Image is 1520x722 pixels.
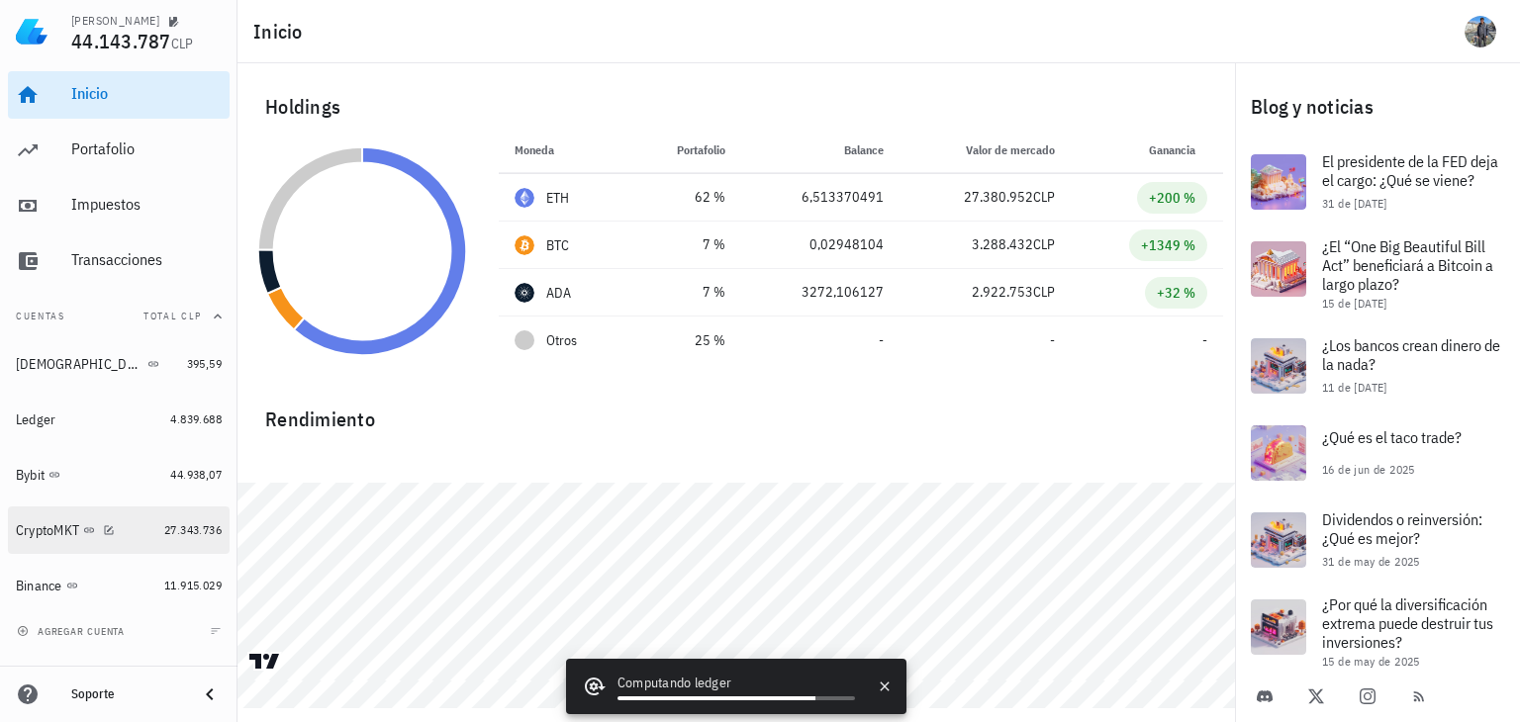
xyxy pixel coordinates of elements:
[249,388,1223,435] div: Rendimiento
[8,237,230,285] a: Transacciones
[900,127,1071,174] th: Valor de mercado
[16,467,45,484] div: Bybit
[645,187,725,208] div: 62 %
[16,356,143,373] div: [DEMOGRAPHIC_DATA]
[546,283,572,303] div: ADA
[16,522,79,539] div: CryptoMKT
[8,127,230,174] a: Portafolio
[170,467,222,482] span: 44.938,07
[757,187,884,208] div: 6,513370491
[171,35,194,52] span: CLP
[16,411,56,428] div: Ledger
[1322,427,1462,447] span: ¿Qué es el taco trade?
[1322,335,1500,374] span: ¿Los bancos crean dinero de la nada?
[1141,235,1195,255] div: +1349 %
[645,234,725,255] div: 7 %
[515,188,534,208] div: ETH-icon
[1235,138,1520,226] a: El presidente de la FED deja el cargo: ¿Qué se viene? 31 de [DATE]
[546,330,577,351] span: Otros
[1465,16,1496,47] div: avatar
[1322,296,1387,311] span: 15 de [DATE]
[8,71,230,119] a: Inicio
[8,562,230,609] a: Binance 11.915.029
[1033,283,1055,301] span: CLP
[1202,331,1207,349] span: -
[1235,75,1520,138] div: Blog y noticias
[1322,554,1420,569] span: 31 de may de 2025
[1235,226,1520,322] a: ¿El “One Big Beautiful Bill Act” beneficiará a Bitcoin a largo plazo? 15 de [DATE]
[1322,236,1493,294] span: ¿El “One Big Beautiful Bill Act” beneficiará a Bitcoin a largo plazo?
[71,13,159,29] div: [PERSON_NAME]
[1235,584,1520,680] a: ¿Por qué la diversificación extrema puede destruir tus inversiones? 15 de may de 2025
[1033,188,1055,206] span: CLP
[71,195,222,214] div: Impuestos
[249,75,1223,138] div: Holdings
[757,234,884,255] div: 0,02948104
[71,139,222,158] div: Portafolio
[515,235,534,255] div: BTC-icon
[143,310,202,322] span: Total CLP
[71,28,171,54] span: 44.143.787
[8,182,230,229] a: Impuestos
[21,625,125,638] span: agregar cuenta
[71,250,222,269] div: Transacciones
[645,330,725,351] div: 25 %
[71,686,182,702] div: Soporte
[741,127,900,174] th: Balance
[1235,409,1520,496] a: ¿Qué es el taco trade? 16 de jun de 2025
[645,282,725,303] div: 7 %
[546,235,570,255] div: BTC
[164,578,222,592] span: 11.915.029
[879,331,884,349] span: -
[972,283,1033,301] span: 2.922.753
[170,411,222,426] span: 4.839.688
[515,283,534,303] div: ADA-icon
[1235,322,1520,409] a: ¿Los bancos crean dinero de la nada? 11 de [DATE]
[1322,654,1420,669] span: 15 de may de 2025
[1235,496,1520,584] a: Dividendos o reinversión: ¿Qué es mejor? 31 de may de 2025
[8,506,230,554] a: CryptoMKT 27.343.736
[757,282,884,303] div: 3272,106127
[164,522,222,537] span: 27.343.736
[16,16,47,47] img: LedgiFi
[1322,509,1482,548] span: Dividendos o reinversión: ¿Qué es mejor?
[1322,594,1493,652] span: ¿Por qué la diversificación extrema puede destruir tus inversiones?
[253,16,311,47] h1: Inicio
[617,673,855,696] div: Computando ledger
[1322,380,1387,395] span: 11 de [DATE]
[972,235,1033,253] span: 3.288.432
[629,127,741,174] th: Portafolio
[8,340,230,388] a: [DEMOGRAPHIC_DATA] 395,59
[71,84,222,103] div: Inicio
[1322,151,1498,190] span: El presidente de la FED deja el cargo: ¿Qué se viene?
[1149,188,1195,208] div: +200 %
[8,451,230,498] a: Bybit 44.938,07
[16,578,62,594] div: Binance
[1322,462,1415,477] span: 16 de jun de 2025
[1322,196,1387,211] span: 31 de [DATE]
[1157,283,1195,303] div: +32 %
[1050,331,1055,349] span: -
[1033,235,1055,253] span: CLP
[187,356,222,371] span: 395,59
[247,652,282,671] a: Charting by TradingView
[12,621,134,641] button: agregar cuenta
[1149,142,1207,157] span: Ganancia
[8,293,230,340] button: CuentasTotal CLP
[8,396,230,443] a: Ledger 4.839.688
[546,188,570,208] div: ETH
[964,188,1033,206] span: 27.380.952
[499,127,629,174] th: Moneda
